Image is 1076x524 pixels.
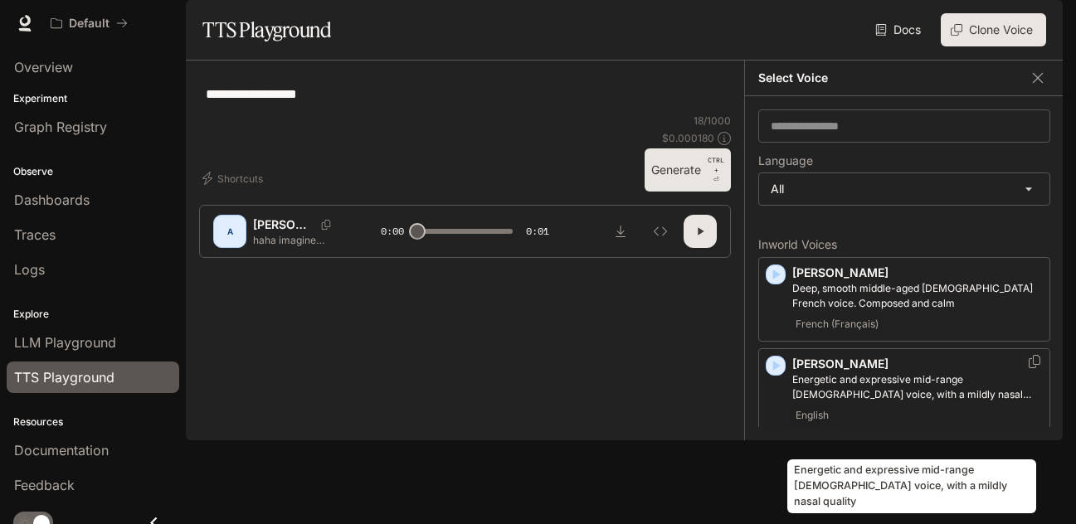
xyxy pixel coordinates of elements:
[787,459,1036,513] div: Energetic and expressive mid-range [DEMOGRAPHIC_DATA] voice, with a mildly nasal quality
[708,155,724,185] p: ⏎
[253,233,341,247] p: haha imagine being [DEMOGRAPHIC_DATA]
[217,218,243,245] div: A
[792,314,882,334] span: French (Français)
[694,114,731,128] p: 18 / 1000
[253,216,314,233] p: [PERSON_NAME]
[69,17,110,31] p: Default
[381,223,404,240] span: 0:00
[604,215,637,248] button: Download audio
[758,155,813,167] p: Language
[792,281,1043,311] p: Deep, smooth middle-aged male French voice. Composed and calm
[43,7,135,40] button: All workspaces
[314,220,338,230] button: Copy Voice ID
[662,131,714,145] p: $ 0.000180
[792,356,1043,372] p: [PERSON_NAME]
[645,148,731,192] button: GenerateCTRL +⏎
[792,264,1043,281] p: [PERSON_NAME]
[1026,355,1043,368] button: Copy Voice ID
[792,372,1043,402] p: Energetic and expressive mid-range male voice, with a mildly nasal quality
[792,405,832,425] span: English
[941,13,1046,46] button: Clone Voice
[202,13,331,46] h1: TTS Playground
[872,13,928,46] a: Docs
[644,215,677,248] button: Inspect
[708,155,724,175] p: CTRL +
[526,223,549,240] span: 0:01
[199,165,270,192] button: Shortcuts
[758,239,1050,250] p: Inworld Voices
[759,173,1049,205] div: All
